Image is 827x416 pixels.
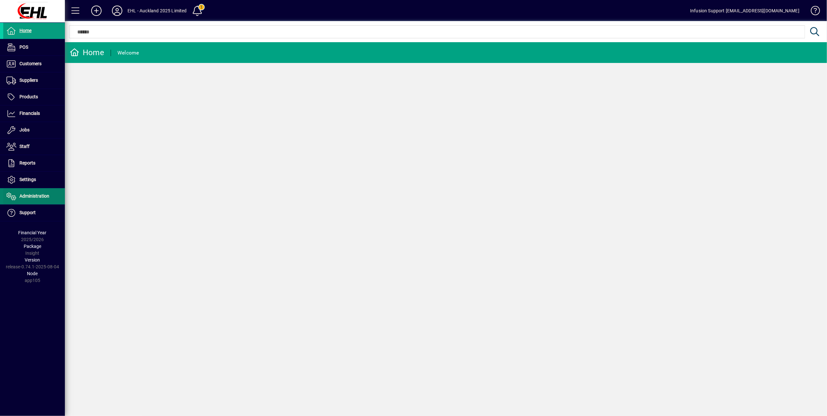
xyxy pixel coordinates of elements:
span: Suppliers [19,78,38,83]
a: Customers [3,56,65,72]
span: Version [25,257,40,263]
span: POS [19,44,28,50]
a: POS [3,39,65,55]
span: Products [19,94,38,99]
a: Suppliers [3,72,65,89]
span: Node [27,271,38,276]
span: Customers [19,61,42,66]
span: Financials [19,111,40,116]
a: Support [3,205,65,221]
div: Infusion Support [EMAIL_ADDRESS][DOMAIN_NAME] [690,6,799,16]
button: Add [86,5,107,17]
a: Products [3,89,65,105]
a: Reports [3,155,65,171]
span: Staff [19,144,30,149]
span: Package [24,244,41,249]
a: Knowledge Base [806,1,819,22]
span: Settings [19,177,36,182]
div: Home [70,47,104,58]
div: EHL - Auckland 2025 Limited [128,6,187,16]
span: Home [19,28,31,33]
span: Financial Year [18,230,47,235]
a: Staff [3,139,65,155]
span: Jobs [19,127,30,132]
a: Settings [3,172,65,188]
span: Reports [19,160,35,165]
span: Administration [19,193,49,199]
a: Financials [3,105,65,122]
a: Jobs [3,122,65,138]
span: Support [19,210,36,215]
button: Profile [107,5,128,17]
div: Welcome [117,48,139,58]
a: Administration [3,188,65,204]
